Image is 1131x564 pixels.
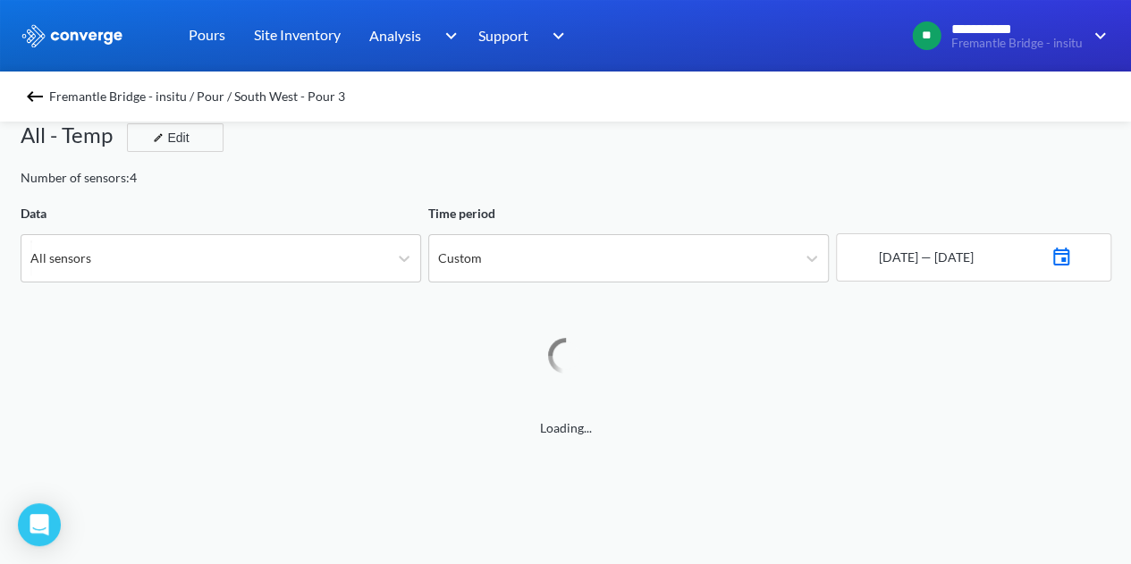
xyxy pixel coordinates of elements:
[369,24,421,46] span: Analysis
[438,248,482,268] div: Custom
[24,86,46,107] img: backspace.svg
[951,37,1083,50] span: Fremantle Bridge - insitu
[21,24,124,47] img: logo_ewhite.svg
[21,418,1111,438] span: Loading...
[433,25,461,46] img: downArrow.svg
[30,248,91,268] div: All sensors
[541,25,570,46] img: downArrow.svg
[127,123,224,152] button: Edit
[428,204,829,223] div: Time period
[478,24,528,46] span: Support
[21,204,421,223] div: Data
[49,84,345,109] span: Fremantle Bridge - insitu / Pour / South West - Pour 3
[21,168,137,188] div: Number of sensors: 4
[1051,242,1072,267] img: calendar_icon_blu.svg
[1083,25,1111,46] img: downArrow.svg
[153,132,164,143] img: edit-icon.svg
[18,503,61,546] div: Open Intercom Messenger
[21,118,127,152] div: All - Temp
[146,127,192,148] div: Edit
[875,248,974,267] div: [DATE] — [DATE]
